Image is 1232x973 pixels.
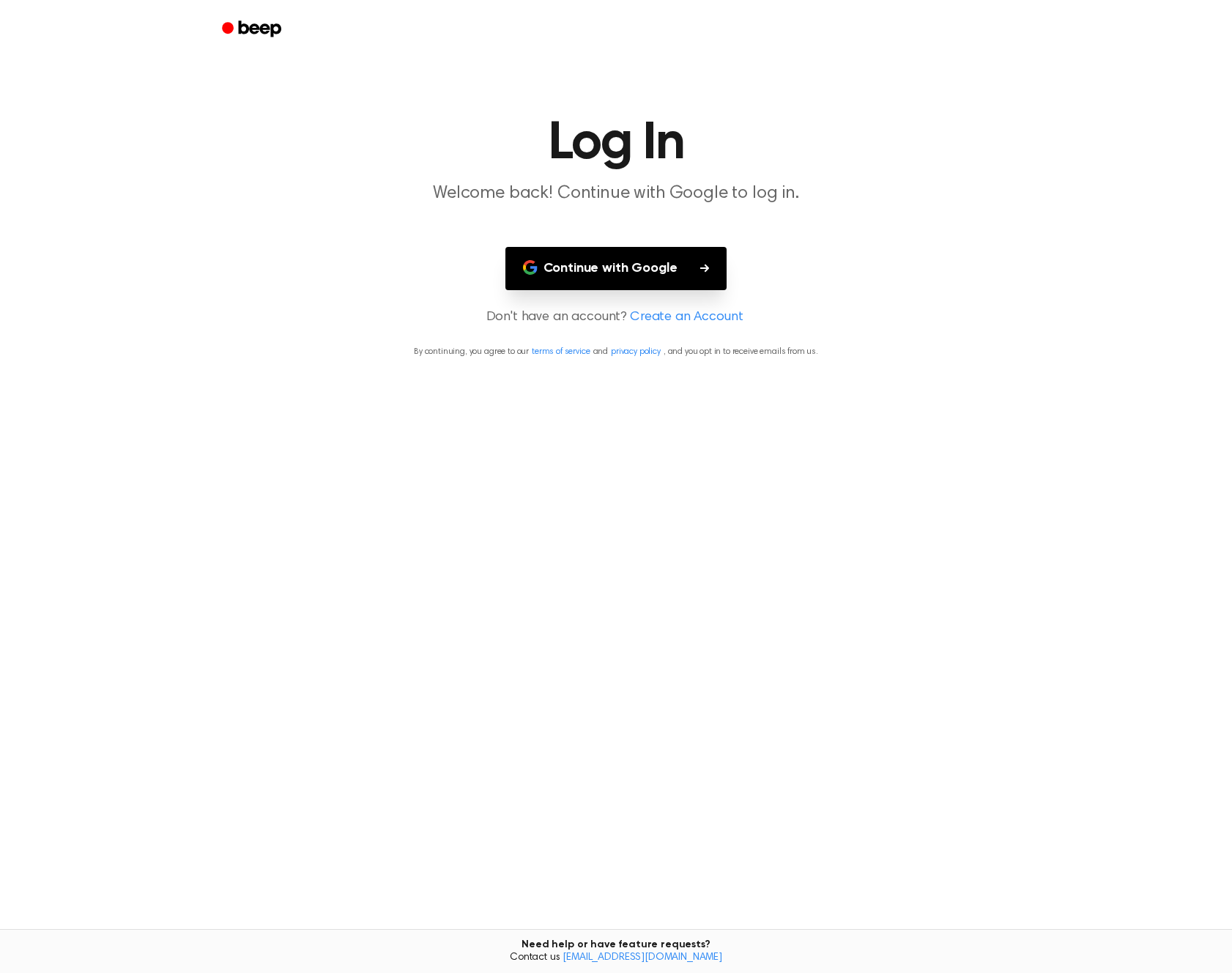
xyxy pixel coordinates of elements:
[563,952,722,963] a: [EMAIL_ADDRESS][DOMAIN_NAME]
[611,347,661,356] a: privacy policy
[18,308,1214,328] p: Don't have an account?
[241,117,991,170] h1: Log In
[18,345,1214,358] p: By continuing, you agree to our and , and you opt in to receive emails from us.
[212,15,294,44] a: Beep
[9,952,1223,965] span: Contact us
[335,182,897,206] p: Welcome back! Continue with Google to log in.
[505,247,727,290] button: Continue with Google
[532,347,590,356] a: terms of service
[630,308,743,328] a: Create an Account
